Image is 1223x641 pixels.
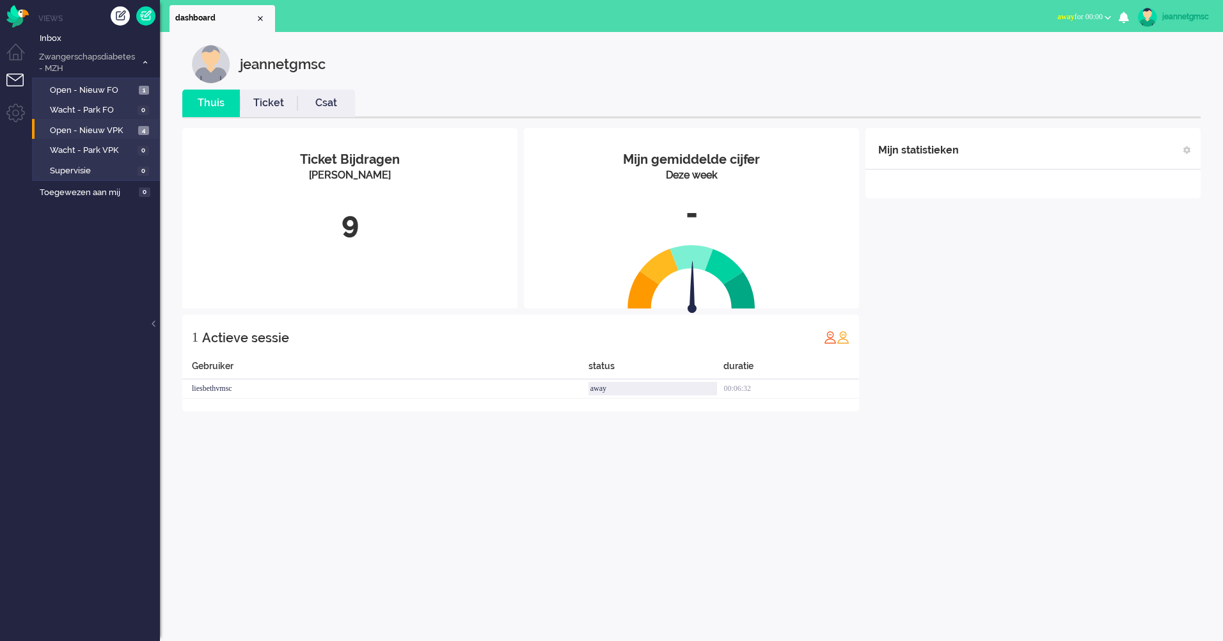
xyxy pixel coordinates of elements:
[37,143,159,157] a: Wacht - Park VPK 0
[240,96,297,111] a: Ticket
[37,31,160,45] a: Inbox
[182,360,588,379] div: Gebruiker
[138,146,149,155] span: 0
[138,166,149,176] span: 0
[170,5,275,32] li: Dashboard
[192,150,508,169] div: Ticket Bijdragen
[139,187,150,197] span: 0
[533,193,849,235] div: -
[192,45,230,83] img: customer.svg
[588,360,724,379] div: status
[175,13,255,24] span: dashboard
[38,13,160,24] li: Views
[1057,12,1103,21] span: for 00:00
[202,325,289,351] div: Actieve sessie
[1135,8,1210,27] a: jeannetgmsc
[50,104,134,116] span: Wacht - Park FO
[136,6,155,26] a: Quick Ticket
[6,5,29,28] img: flow_omnibird.svg
[240,45,326,83] div: jeannetgmsc
[1050,8,1119,26] button: awayfor 00:00
[627,244,755,309] img: semi_circle.svg
[50,84,136,97] span: Open - Nieuw FO
[192,168,508,183] div: [PERSON_NAME]
[297,96,355,111] a: Csat
[1162,10,1210,23] div: jeannetgmsc
[138,126,149,136] span: 4
[665,261,720,316] img: arrow.svg
[50,125,135,137] span: Open - Nieuw VPK
[192,324,198,350] div: 1
[139,86,149,95] span: 1
[533,168,849,183] div: Deze week
[50,165,134,177] span: Supervisie
[6,44,35,72] li: Dashboard menu
[40,187,135,199] span: Toegewezen aan mij
[37,83,159,97] a: Open - Nieuw FO 1
[6,104,35,132] li: Admin menu
[37,163,159,177] a: Supervisie 0
[138,106,149,115] span: 0
[533,150,849,169] div: Mijn gemiddelde cijfer
[192,202,508,244] div: 9
[878,138,959,163] div: Mijn statistieken
[824,331,837,344] img: profile_red.svg
[1050,4,1119,32] li: awayfor 00:00
[37,51,136,75] span: Zwangerschapsdiabetes - MZH
[182,379,588,399] div: liesbethvmsc
[588,382,718,395] div: away
[723,360,859,379] div: duratie
[1138,8,1157,27] img: avatar
[240,90,297,117] li: Ticket
[6,74,35,102] li: Tickets menu
[111,6,130,26] div: Creëer ticket
[37,185,160,199] a: Toegewezen aan mij 0
[37,102,159,116] a: Wacht - Park FO 0
[6,8,29,18] a: Omnidesk
[37,123,159,137] a: Open - Nieuw VPK 4
[255,13,265,24] div: Close tab
[50,145,134,157] span: Wacht - Park VPK
[723,379,859,399] div: 00:06:32
[182,96,240,111] a: Thuis
[1057,12,1075,21] span: away
[837,331,849,344] img: profile_orange.svg
[40,33,160,45] span: Inbox
[297,90,355,117] li: Csat
[182,90,240,117] li: Thuis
